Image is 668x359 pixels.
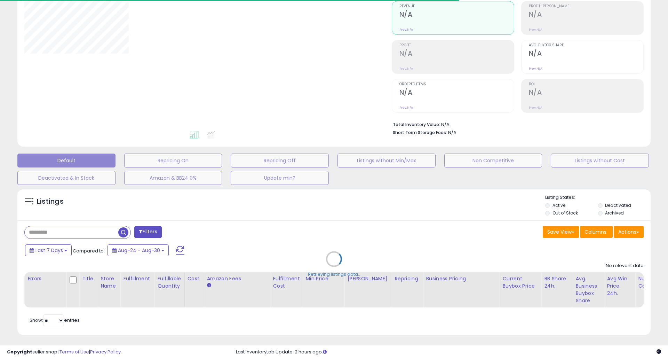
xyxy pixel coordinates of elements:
button: Repricing On [124,154,222,167]
small: Prev: N/A [529,106,542,110]
small: Prev: N/A [399,67,413,71]
span: Revenue [399,5,514,8]
span: Avg. Buybox Share [529,44,643,47]
span: Profit [399,44,514,47]
button: Listings without Cost [551,154,649,167]
span: Profit [PERSON_NAME] [529,5,643,8]
li: N/A [393,120,638,128]
div: Last InventoryLab Update: 2 hours ago. [236,349,661,356]
small: Prev: N/A [399,106,413,110]
h2: N/A [529,10,643,20]
div: Retrieving listings data.. [308,271,360,278]
button: Default [17,154,116,167]
h2: N/A [529,88,643,98]
h2: N/A [399,10,514,20]
span: N/A [448,129,456,136]
b: Short Term Storage Fees: [393,130,447,135]
span: ROI [529,83,643,86]
h2: N/A [529,49,643,59]
h2: N/A [399,49,514,59]
strong: Copyright [7,349,32,355]
small: Prev: N/A [529,67,542,71]
button: Non Competitive [444,154,542,167]
a: Terms of Use [59,349,89,355]
span: Ordered Items [399,83,514,86]
i: Click here to read more about un-synced listings. [323,350,327,354]
button: Repricing Off [231,154,329,167]
button: Deactivated & In Stock [17,171,116,185]
small: Prev: N/A [529,28,542,32]
button: Update min? [231,171,329,185]
small: Prev: N/A [399,28,413,32]
a: Privacy Policy [90,349,121,355]
b: Total Inventory Value: [393,122,440,127]
h2: N/A [399,88,514,98]
button: Listings without Min/Max [337,154,436,167]
div: seller snap | | [7,349,121,356]
button: Amazon & BB24 0% [124,171,222,185]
